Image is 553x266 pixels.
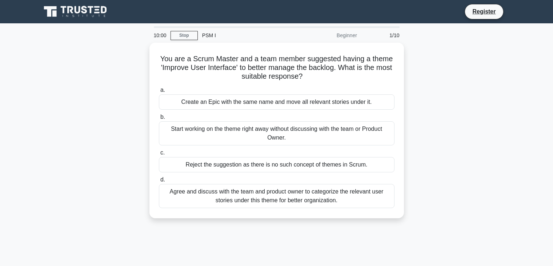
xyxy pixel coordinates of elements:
[298,28,361,43] div: Beginner
[468,7,500,16] a: Register
[158,54,395,81] h5: You are a Scrum Master and a team member suggested having a theme 'Improve User Interface' to bet...
[160,114,165,120] span: b.
[159,94,394,110] div: Create an Epic with the same name and move all relevant stories under it.
[159,157,394,172] div: Reject the suggestion as there is no such concept of themes in Scrum.
[160,87,165,93] span: a.
[160,176,165,183] span: d.
[159,121,394,145] div: Start working on the theme right away without discussing with the team or Product Owner.
[159,184,394,208] div: Agree and discuss with the team and product owner to categorize the relevant user stories under t...
[198,28,298,43] div: PSM I
[361,28,404,43] div: 1/10
[160,149,165,156] span: c.
[171,31,198,40] a: Stop
[149,28,171,43] div: 10:00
